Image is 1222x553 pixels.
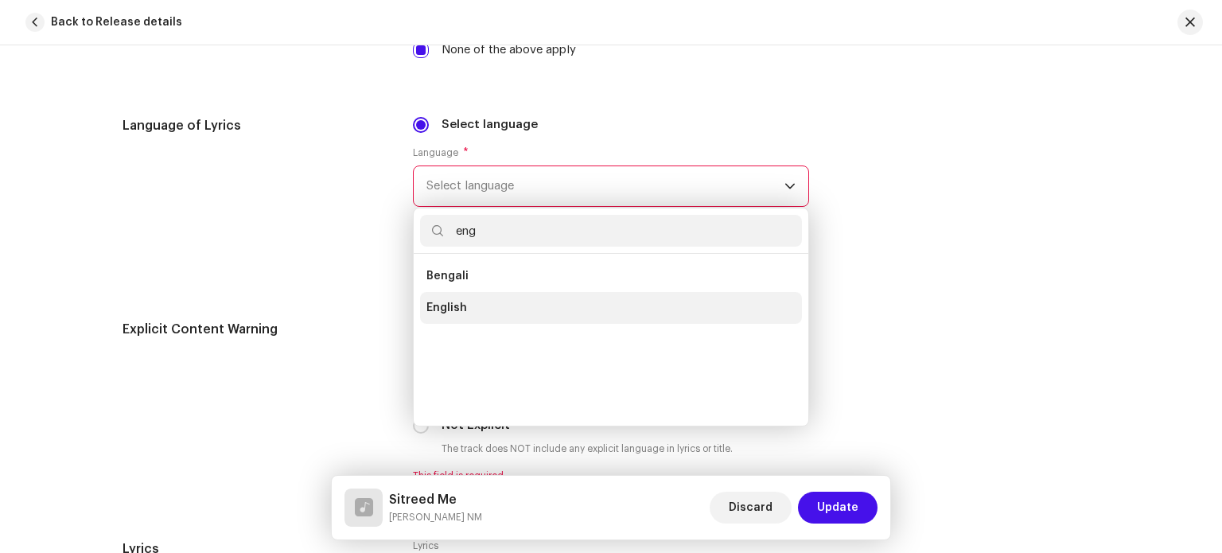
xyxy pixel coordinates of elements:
[442,41,576,59] label: None of the above apply
[426,300,467,316] span: English
[442,116,538,134] label: Select language
[389,509,482,525] small: Sitreed Me
[784,166,796,206] div: dropdown trigger
[729,492,773,524] span: Discard
[389,490,482,509] h5: Sitreed Me
[123,116,387,135] h5: Language of Lyrics
[123,320,387,339] h5: Explicit Content Warning
[426,166,784,206] span: Select language
[798,492,878,524] button: Update
[426,268,469,284] span: Bengali
[420,292,802,324] li: English
[710,492,792,524] button: Discard
[420,260,802,292] li: Bengali
[414,254,808,426] ul: Option List
[438,441,736,457] small: The track does NOT include any explicit language in lyrics or title.
[817,492,858,524] span: Update
[413,146,469,159] label: Language
[413,469,809,482] span: This field is required.
[413,539,438,552] label: Lyrics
